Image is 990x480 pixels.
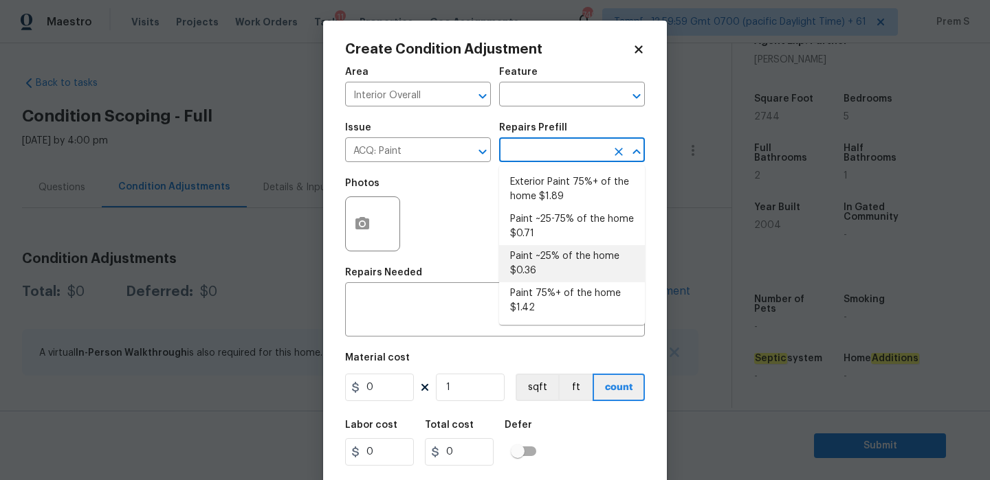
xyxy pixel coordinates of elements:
[345,67,368,77] h5: Area
[609,142,628,161] button: Clear
[345,179,379,188] h5: Photos
[499,245,645,282] li: Paint ~25% of the home $0.36
[499,282,645,319] li: Paint 75%+ of the home $1.42
[345,268,422,277] h5: Repairs Needed
[558,374,593,401] button: ft
[345,353,410,363] h5: Material cost
[473,142,492,161] button: Open
[345,123,371,133] h5: Issue
[627,87,646,106] button: Open
[345,43,632,56] h2: Create Condition Adjustment
[516,374,558,401] button: sqft
[499,123,567,133] h5: Repairs Prefill
[425,420,474,430] h5: Total cost
[499,171,645,208] li: Exterior Paint 75%+ of the home $1.89
[593,374,645,401] button: count
[627,142,646,161] button: Close
[473,87,492,106] button: Open
[345,420,397,430] h5: Labor cost
[505,420,532,430] h5: Defer
[499,67,538,77] h5: Feature
[499,208,645,245] li: Paint ~25-75% of the home $0.71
